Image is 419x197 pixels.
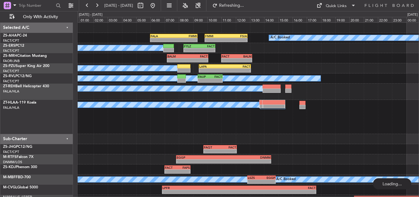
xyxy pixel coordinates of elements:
[3,54,17,58] span: ZS-MRH
[326,3,347,9] div: Quick Links
[224,160,271,163] div: -
[219,3,244,8] span: Refreshing...
[248,176,262,179] div: LSZS
[3,85,49,88] a: ZT-REHBell Helicopter 430
[205,34,226,38] div: FMMI
[165,166,178,169] div: FACT
[293,17,307,22] div: 16:00
[174,34,197,38] div: FMMI
[207,17,221,22] div: 10:00
[3,69,19,73] a: FACT/CPT
[79,17,94,22] div: 01:00
[178,170,190,173] div: -
[3,49,19,53] a: FACT/CPT
[79,12,102,18] div: [DATE] - [DATE]
[378,17,392,22] div: 22:00
[167,58,188,62] div: -
[151,34,174,38] div: FALA
[199,69,225,72] div: -
[165,17,179,22] div: 07:00
[122,17,136,22] div: 04:00
[3,64,49,68] a: ZS-PZUSuper King Air 200
[364,17,378,22] div: 21:00
[3,59,20,63] a: FAOR/JNB
[264,17,278,22] div: 14:00
[198,75,210,78] div: FAUP
[3,44,24,48] a: ZS-ERSPC12
[199,48,215,52] div: -
[226,34,247,38] div: FSIA
[226,38,247,42] div: -
[204,145,220,149] div: FAQT
[136,17,150,22] div: 05:00
[198,79,210,82] div: -
[236,17,250,22] div: 12:00
[177,156,224,159] div: EGGP
[204,149,220,153] div: -
[239,190,315,194] div: -
[3,101,36,104] a: ZT-HLAA-119 Koala
[151,38,174,42] div: -
[3,150,19,154] a: FACT/CPT
[205,38,226,42] div: -
[3,74,32,78] a: ZS-RVLPC12/NG
[239,186,315,190] div: FACT
[179,17,193,22] div: 08:00
[187,54,208,58] div: FACT
[3,175,31,179] a: M-MBFFBD-700
[150,17,164,22] div: 06:00
[248,180,262,183] div: -
[210,75,222,78] div: FACT
[7,12,67,22] button: Only With Activity
[167,54,188,58] div: BALM
[220,145,236,149] div: FACT
[184,48,199,52] div: -
[3,54,47,58] a: ZS-MRHCitation Mustang
[225,65,250,68] div: FACT
[237,58,252,62] div: -
[3,165,16,169] span: ZS-KDJ
[3,145,16,149] span: ZS-JHG
[313,1,359,10] button: Quick Links
[3,74,15,78] span: ZS-RVL
[221,17,236,22] div: 11:00
[16,15,65,19] span: Only With Activity
[104,3,133,8] span: [DATE] - [DATE]
[373,178,411,189] div: Loading...
[108,17,122,22] div: 03:00
[193,17,207,22] div: 09:00
[3,101,15,104] span: ZT-HLA
[250,17,264,22] div: 13:00
[199,44,215,48] div: FACT
[209,1,246,10] button: Refreshing...
[3,160,22,164] a: DNMM/LOS
[178,166,190,169] div: FAPS
[174,38,197,42] div: -
[3,175,18,179] span: M-MBFF
[222,58,236,62] div: -
[184,44,199,48] div: FYLZ
[177,160,224,163] div: -
[94,17,108,22] div: 02:00
[3,105,19,110] a: FALA/HLA
[335,17,349,22] div: 19:00
[3,145,32,149] a: ZS-JHGPC12/NG
[321,17,335,22] div: 18:00
[3,64,16,68] span: ZS-PZU
[279,17,293,22] div: 15:00
[3,44,15,48] span: ZS-ERS
[163,190,239,194] div: -
[307,17,321,22] div: 17:00
[262,180,275,183] div: -
[225,69,250,72] div: -
[271,33,290,42] div: A/C Booked
[237,54,252,58] div: BALM
[3,89,19,94] a: FALA/HLA
[3,85,15,88] span: ZT-REH
[187,58,208,62] div: -
[3,79,19,84] a: FACT/CPT
[210,79,222,82] div: -
[392,17,406,22] div: 23:00
[3,155,33,159] a: M-RTFSFalcon 7X
[165,170,178,173] div: -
